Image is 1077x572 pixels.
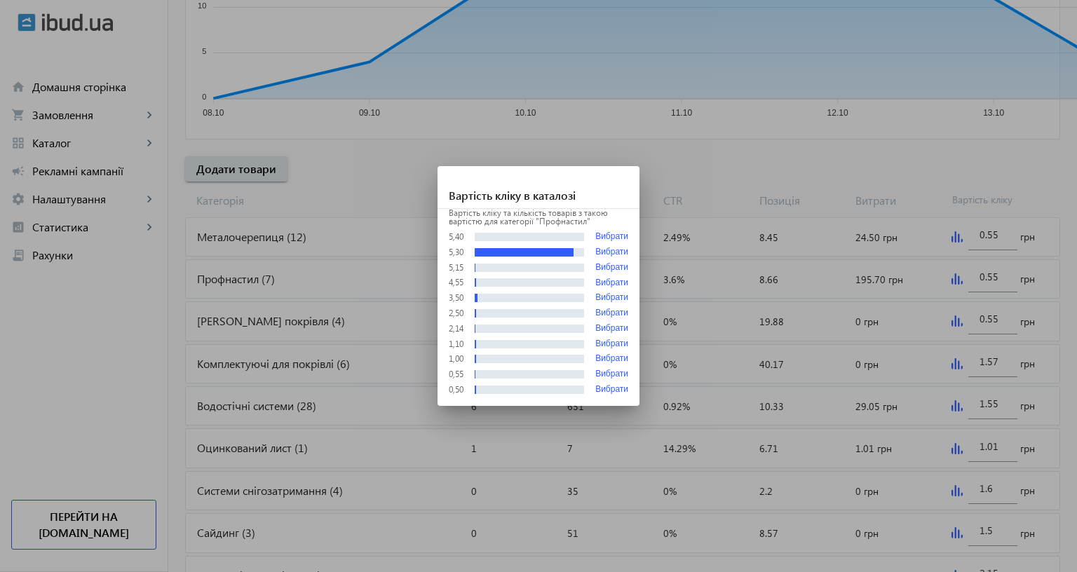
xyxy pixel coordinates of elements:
button: Вибрати [595,278,628,288]
p: Вартість кліку та кількість товарів з такою вартістю для категорії "Профнастил" [449,209,628,226]
div: 4,55 [449,278,463,287]
div: 0,55 [449,370,463,379]
div: 3,50 [449,294,463,302]
div: 1,10 [449,340,463,348]
button: Вибрати [595,293,628,303]
h1: Вартість кліку в каталозі [438,166,639,209]
button: Вибрати [595,339,628,349]
div: 5,30 [449,248,463,257]
button: Вибрати [595,354,628,364]
div: 2,14 [449,325,463,333]
div: 2,50 [449,309,463,318]
button: Вибрати [595,308,628,318]
button: Вибрати [595,231,628,242]
button: Вибрати [595,385,628,395]
div: 5,15 [449,264,463,272]
button: Вибрати [595,263,628,273]
div: 5,40 [449,233,463,241]
button: Вибрати [595,369,628,379]
div: 1,00 [449,355,463,363]
button: Вибрати [595,247,628,257]
div: 0,50 [449,386,463,394]
button: Вибрати [595,324,628,334]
